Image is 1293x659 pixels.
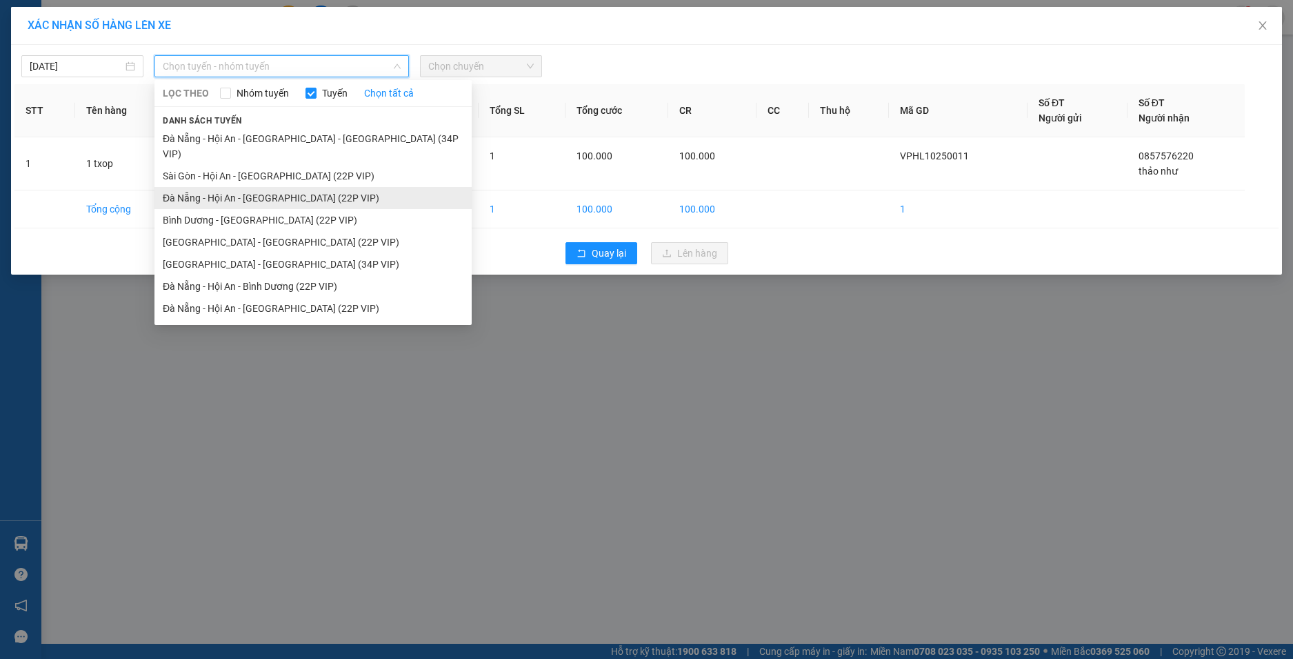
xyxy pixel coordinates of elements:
[393,62,401,70] span: down
[154,231,472,253] li: [GEOGRAPHIC_DATA] - [GEOGRAPHIC_DATA] (22P VIP)
[28,19,171,32] span: XÁC NHẬN SỐ HÀNG LÊN XE
[889,84,1028,137] th: Mã GD
[490,150,495,161] span: 1
[231,86,294,101] span: Nhóm tuyến
[1139,150,1194,161] span: 0857576220
[75,84,177,137] th: Tên hàng
[592,246,626,261] span: Quay lại
[756,84,809,137] th: CC
[577,150,612,161] span: 100.000
[7,91,81,117] b: 0905.885.878, 0905.455.533
[7,59,95,89] li: VP VP [PERSON_NAME]
[1139,112,1190,124] span: Người nhận
[565,242,637,264] button: rollbackQuay lại
[889,190,1028,228] td: 1
[900,150,969,161] span: VPHL10250011
[154,128,472,165] li: Đà Nẵng - Hội An - [GEOGRAPHIC_DATA] - [GEOGRAPHIC_DATA] (34P VIP)
[428,56,534,77] span: Chọn chuyến
[95,59,183,104] li: VP [GEOGRAPHIC_DATA]
[577,248,586,259] span: rollback
[479,84,565,137] th: Tổng SL
[30,59,123,74] input: 14/10/2025
[154,165,472,187] li: Sài Gòn - Hội An - [GEOGRAPHIC_DATA] (22P VIP)
[154,275,472,297] li: Đà Nẵng - Hội An - Bình Dương (22P VIP)
[14,84,75,137] th: STT
[668,190,756,228] td: 100.000
[809,84,889,137] th: Thu hộ
[7,92,17,101] span: phone
[364,86,414,101] a: Chọn tất cả
[1039,112,1082,124] span: Người gửi
[154,115,250,127] span: Danh sách tuyến
[163,86,209,101] span: LỌC THEO
[668,84,756,137] th: CR
[154,209,472,231] li: Bình Dương - [GEOGRAPHIC_DATA] (22P VIP)
[163,56,401,77] span: Chọn tuyến - nhóm tuyến
[1139,166,1178,177] span: thảo như
[679,150,715,161] span: 100.000
[651,242,728,264] button: uploadLên hàng
[317,86,353,101] span: Tuyến
[154,253,472,275] li: [GEOGRAPHIC_DATA] - [GEOGRAPHIC_DATA] (34P VIP)
[565,84,668,137] th: Tổng cước
[1243,7,1282,46] button: Close
[1257,20,1268,31] span: close
[479,190,565,228] td: 1
[75,137,177,190] td: 1 txop
[1139,97,1165,108] span: Số ĐT
[154,187,472,209] li: Đà Nẵng - Hội An - [GEOGRAPHIC_DATA] (22P VIP)
[7,7,200,33] li: [PERSON_NAME]
[154,297,472,319] li: Đà Nẵng - Hội An - [GEOGRAPHIC_DATA] (22P VIP)
[565,190,668,228] td: 100.000
[1039,97,1065,108] span: Số ĐT
[75,190,177,228] td: Tổng cộng
[14,137,75,190] td: 1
